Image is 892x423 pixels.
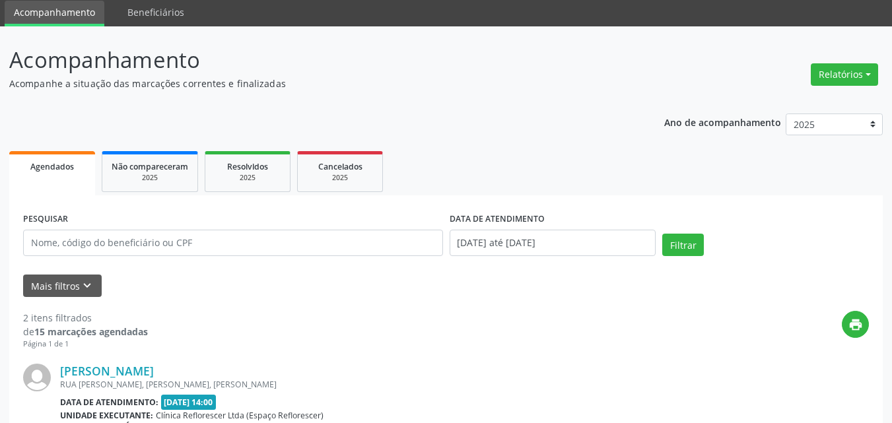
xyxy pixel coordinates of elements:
label: PESQUISAR [23,209,68,230]
span: Agendados [30,161,74,172]
b: Data de atendimento: [60,397,158,408]
div: 2025 [307,173,373,183]
div: de [23,325,148,339]
input: Selecione um intervalo [450,230,656,256]
div: 2025 [112,173,188,183]
span: Cancelados [318,161,362,172]
a: Beneficiários [118,1,193,24]
span: Resolvidos [227,161,268,172]
input: Nome, código do beneficiário ou CPF [23,230,443,256]
i: print [848,317,863,332]
b: Unidade executante: [60,410,153,421]
i: keyboard_arrow_down [80,278,94,293]
button: print [842,311,869,338]
p: Acompanhe a situação das marcações correntes e finalizadas [9,77,621,90]
div: 2 itens filtrados [23,311,148,325]
img: img [23,364,51,391]
a: Acompanhamento [5,1,104,26]
div: Página 1 de 1 [23,339,148,350]
strong: 15 marcações agendadas [34,325,148,338]
button: Filtrar [662,234,704,256]
span: [DATE] 14:00 [161,395,217,410]
div: 2025 [215,173,281,183]
p: Acompanhamento [9,44,621,77]
button: Relatórios [811,63,878,86]
div: RUA [PERSON_NAME], [PERSON_NAME], [PERSON_NAME] [60,379,671,390]
button: Mais filtroskeyboard_arrow_down [23,275,102,298]
a: [PERSON_NAME] [60,364,154,378]
p: Ano de acompanhamento [664,114,781,130]
span: Não compareceram [112,161,188,172]
span: Clínica Reflorescer Ltda (Espaço Reflorescer) [156,410,324,421]
label: DATA DE ATENDIMENTO [450,209,545,230]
